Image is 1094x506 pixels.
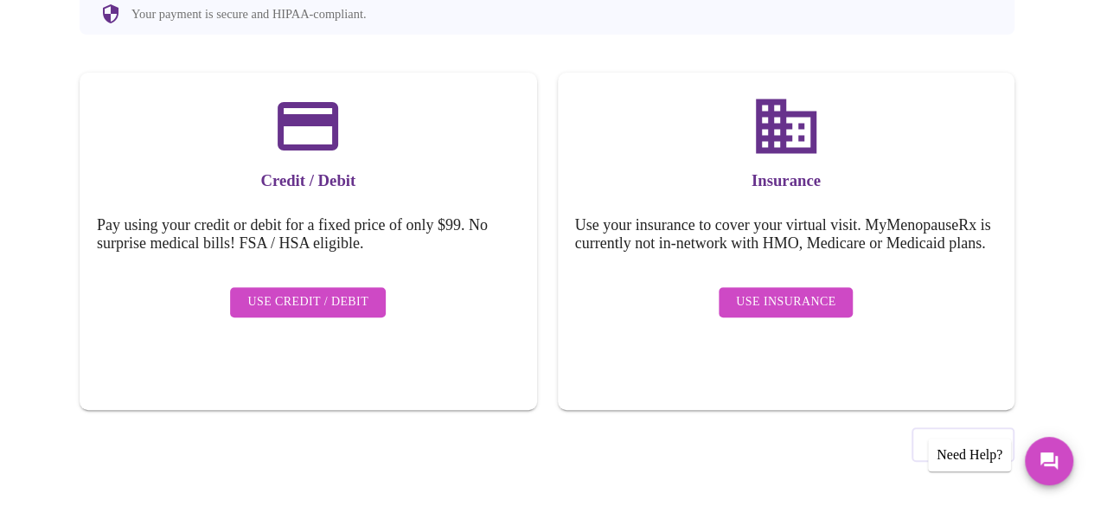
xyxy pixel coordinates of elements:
div: Need Help? [928,439,1011,471]
span: Previous [931,433,995,456]
h3: Credit / Debit [97,171,520,190]
h5: Pay using your credit or debit for a fixed price of only $99. No surprise medical bills! FSA / HS... [97,216,520,253]
button: Use Credit / Debit [230,287,386,317]
button: Previous [912,427,1014,462]
h5: Use your insurance to cover your virtual visit. MyMenopauseRx is currently not in-network with HM... [575,216,998,253]
p: Your payment is secure and HIPAA-compliant. [131,7,366,22]
span: Use Credit / Debit [247,291,368,313]
button: Messages [1025,437,1073,485]
span: Use Insurance [736,291,835,313]
h3: Insurance [575,171,998,190]
button: Use Insurance [719,287,853,317]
